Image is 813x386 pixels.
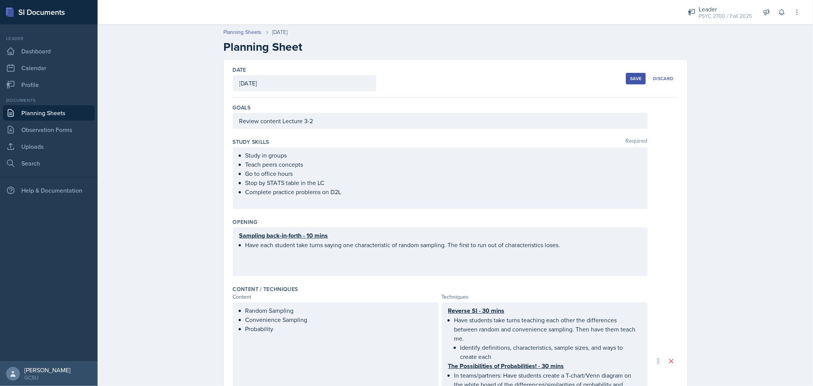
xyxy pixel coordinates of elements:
p: Teach peers concepts [245,160,641,169]
p: Have each student take turns saying one characteristic of random sampling. The first to run out o... [245,240,641,249]
div: Help & Documentation [3,183,95,198]
div: Documents [3,97,95,104]
label: Opening [233,218,257,226]
a: Calendar [3,60,95,76]
div: Leader [699,5,752,14]
h2: Planning Sheet [224,40,687,54]
div: Content [233,293,439,301]
button: Save [626,73,646,84]
div: PSYC 2700 / Fall 2025 [699,12,752,20]
p: Complete practice problems on D2L [245,187,641,196]
label: Content / Techniques [233,285,298,293]
u: Sampling back-in-forth - 10 mins [239,231,328,240]
div: Save [630,76,641,82]
span: Required [626,138,648,146]
u: The Possibilities of Probabilities! - 30 mins [448,362,564,370]
a: Planning Sheets [3,105,95,121]
p: Stop by STATS table in the LC [245,178,641,187]
a: Dashboard [3,43,95,59]
label: Date [233,66,246,74]
a: Search [3,156,95,171]
a: Uploads [3,139,95,154]
label: Study Skills [233,138,269,146]
a: Planning Sheets [224,28,262,36]
div: Techniques [442,293,648,301]
u: Reverse SI - 30 mins [448,306,505,315]
p: Identify definitions, characteristics, sample sizes, and ways to create each [460,343,641,361]
div: Leader [3,35,95,42]
div: GCSU [24,374,71,381]
a: Observation Forms [3,122,95,137]
p: Have students take turns teaching each other the differences between random and convenience sampl... [454,315,641,343]
p: Convenience Sampling [245,315,432,324]
p: Review content Lecture 3-2 [239,116,641,125]
div: [PERSON_NAME] [24,366,71,374]
p: Random Sampling [245,306,432,315]
div: Discard [653,76,673,82]
p: Study in groups [245,151,641,160]
a: Profile [3,77,95,92]
label: Goals [233,104,251,111]
div: [DATE] [273,28,288,36]
p: Probability [245,324,432,333]
button: Discard [649,73,678,84]
p: Go to office hours [245,169,641,178]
